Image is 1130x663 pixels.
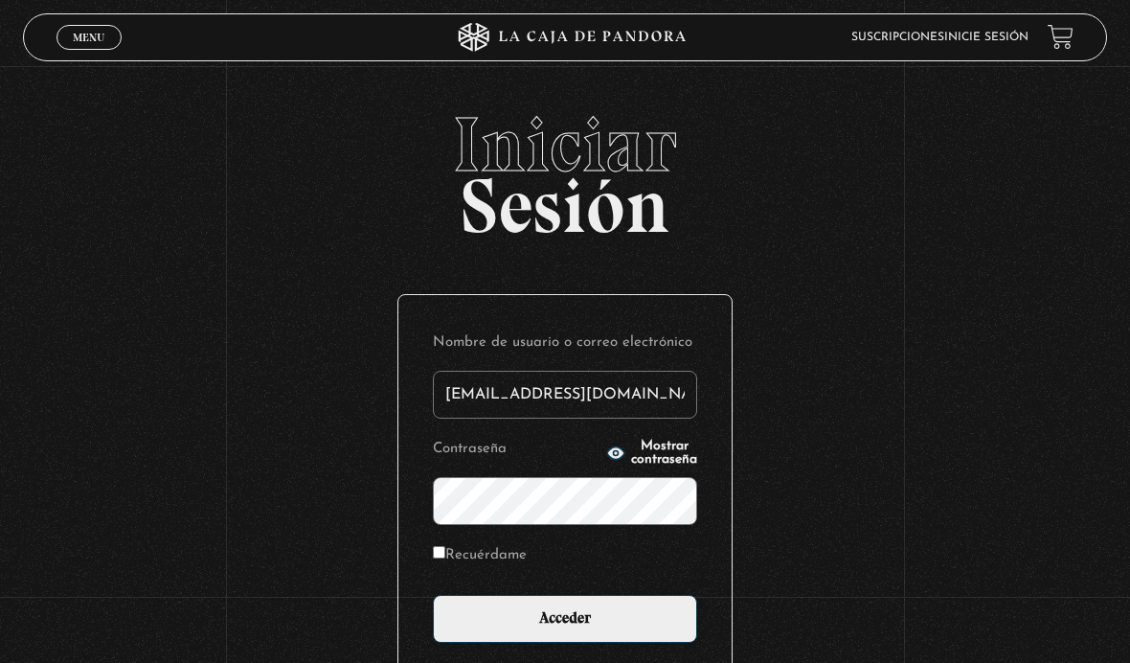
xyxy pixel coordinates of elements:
[944,32,1028,43] a: Inicie sesión
[433,330,697,355] label: Nombre de usuario o correo electrónico
[433,546,445,559] input: Recuérdame
[67,48,112,61] span: Cerrar
[1048,24,1073,50] a: View your shopping cart
[433,436,600,462] label: Contraseña
[631,440,697,467] span: Mostrar contraseña
[433,595,697,643] input: Acceder
[433,542,527,568] label: Recuérdame
[23,106,1108,229] h2: Sesión
[606,440,697,467] button: Mostrar contraseña
[851,32,944,43] a: Suscripciones
[23,106,1108,183] span: Iniciar
[73,32,104,43] span: Menu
